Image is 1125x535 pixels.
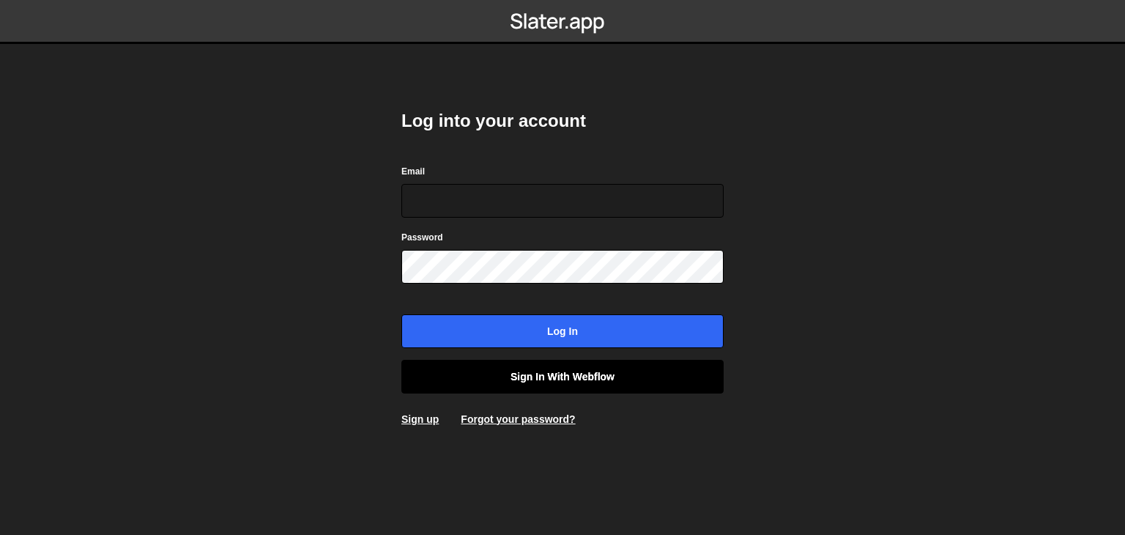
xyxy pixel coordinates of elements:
a: Sign in with Webflow [401,360,724,394]
a: Sign up [401,413,439,425]
h2: Log into your account [401,109,724,133]
a: Forgot your password? [461,413,575,425]
label: Password [401,230,443,245]
input: Log in [401,314,724,348]
label: Email [401,164,425,179]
